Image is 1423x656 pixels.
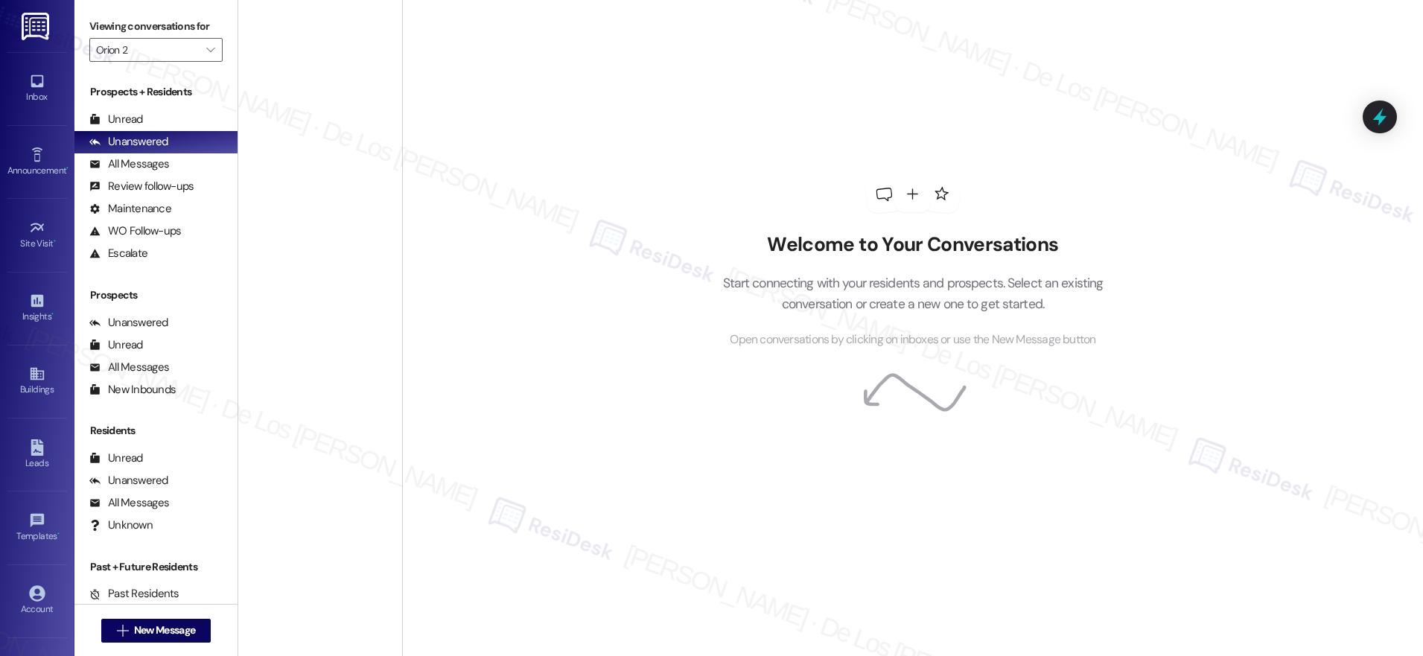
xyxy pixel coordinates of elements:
i:  [117,625,128,637]
div: Maintenance [89,201,171,217]
span: • [51,309,54,319]
div: Residents [74,423,238,439]
div: Escalate [89,246,147,261]
a: Site Visit • [7,215,67,255]
div: Prospects [74,287,238,303]
label: Viewing conversations for [89,15,223,38]
span: • [54,236,56,246]
a: Leads [7,435,67,475]
span: New Message [134,622,195,638]
h2: Welcome to Your Conversations [700,233,1126,257]
input: All communities [96,38,199,62]
div: All Messages [89,360,169,375]
img: ResiDesk Logo [22,13,52,40]
span: • [66,163,69,173]
div: Unread [89,112,143,127]
div: Unread [89,450,143,466]
button: New Message [101,619,211,643]
span: Open conversations by clicking on inboxes or use the New Message button [730,331,1095,349]
div: Unread [89,337,143,353]
div: WO Follow-ups [89,223,181,239]
a: Templates • [7,508,67,548]
div: Prospects + Residents [74,84,238,100]
div: Past + Future Residents [74,559,238,575]
div: Review follow-ups [89,179,194,194]
div: New Inbounds [89,382,176,398]
div: Unknown [89,518,153,533]
a: Insights • [7,288,67,328]
a: Buildings [7,361,67,401]
div: Unanswered [89,315,168,331]
div: All Messages [89,156,169,172]
a: Inbox [7,69,67,109]
a: Account [7,581,67,621]
div: Past Residents [89,586,179,602]
i:  [206,44,214,56]
div: All Messages [89,495,169,511]
div: Unanswered [89,134,168,150]
p: Start connecting with your residents and prospects. Select an existing conversation or create a n... [700,273,1126,315]
span: • [57,529,60,539]
div: Unanswered [89,473,168,488]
